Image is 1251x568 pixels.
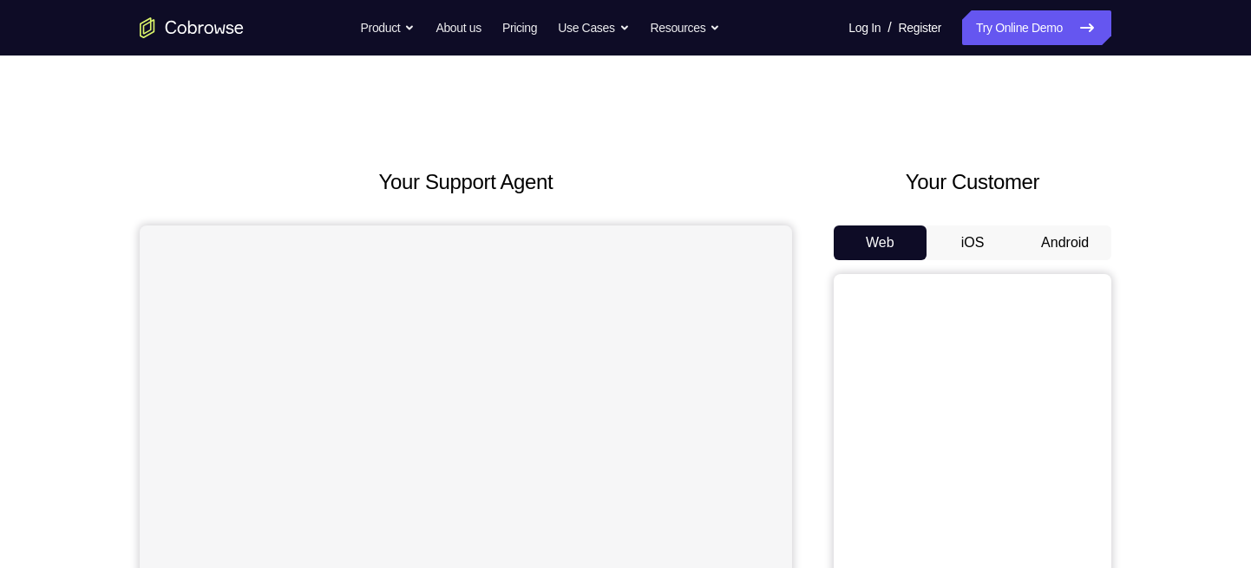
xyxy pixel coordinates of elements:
[899,10,941,45] a: Register
[834,225,927,260] button: Web
[848,10,881,45] a: Log In
[436,10,481,45] a: About us
[140,17,244,38] a: Go to the home page
[962,10,1111,45] a: Try Online Demo
[887,17,891,38] span: /
[651,10,721,45] button: Resources
[558,10,629,45] button: Use Cases
[140,166,792,198] h2: Your Support Agent
[502,10,537,45] a: Pricing
[1018,225,1111,260] button: Android
[834,166,1111,198] h2: Your Customer
[927,225,1019,260] button: iOS
[361,10,416,45] button: Product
